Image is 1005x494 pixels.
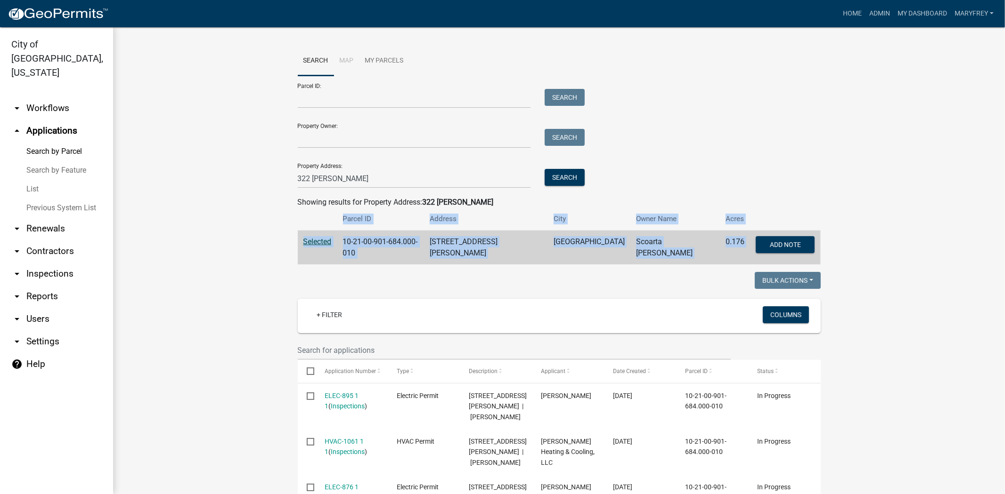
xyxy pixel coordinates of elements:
[613,368,646,374] span: Date Created
[630,231,720,265] td: Scoarta [PERSON_NAME]
[748,360,820,382] datatable-header-cell: Status
[951,5,997,23] a: MaryFrey
[686,368,708,374] span: Parcel ID
[756,236,815,253] button: Add Note
[720,231,750,265] td: 0.176
[763,306,809,323] button: Columns
[298,197,821,208] div: Showing results for Property Address:
[397,392,439,399] span: Electric Permit
[541,438,595,467] span: Mitch Craig Heating & Cooling, LLC
[532,360,604,382] datatable-header-cell: Applicant
[397,368,409,374] span: Type
[630,208,720,230] th: Owner Name
[298,341,731,360] input: Search for applications
[613,392,632,399] span: 07/20/2023
[541,368,565,374] span: Applicant
[309,306,350,323] a: + Filter
[758,392,791,399] span: In Progress
[460,360,532,382] datatable-header-cell: Description
[894,5,951,23] a: My Dashboard
[541,392,591,399] span: Izaak Farnsley
[11,313,23,325] i: arrow_drop_down
[325,368,376,374] span: Application Number
[545,89,585,106] button: Search
[337,208,424,230] th: Parcel ID
[298,360,316,382] datatable-header-cell: Select
[360,46,409,76] a: My Parcels
[331,402,365,410] a: Inspections
[676,360,748,382] datatable-header-cell: Parcel ID
[469,392,527,421] span: 322 MARY STREET | Scoarta Mihai
[11,246,23,257] i: arrow_drop_down
[545,129,585,146] button: Search
[11,223,23,234] i: arrow_drop_down
[613,438,632,445] span: 07/17/2023
[758,438,791,445] span: In Progress
[548,231,630,265] td: [GEOGRAPHIC_DATA]
[545,169,585,186] button: Search
[316,360,388,382] datatable-header-cell: Application Number
[331,448,365,455] a: Inspections
[11,359,23,370] i: help
[866,5,894,23] a: Admin
[11,125,23,136] i: arrow_drop_up
[11,103,23,114] i: arrow_drop_down
[720,208,750,230] th: Acres
[469,438,527,467] span: 322 MARY STREET | Scoarta Mihai
[303,237,332,246] a: Selected
[770,241,801,248] span: Add Note
[686,438,727,456] span: 10-21-00-901-684.000-010
[604,360,676,382] datatable-header-cell: Date Created
[548,208,630,230] th: City
[755,272,821,289] button: Bulk Actions
[11,291,23,302] i: arrow_drop_down
[397,438,434,445] span: HVAC Permit
[397,483,439,491] span: Electric Permit
[613,483,632,491] span: 07/10/2023
[325,436,379,458] div: ( )
[325,438,364,456] a: HVAC-1061 1 1
[11,268,23,279] i: arrow_drop_down
[11,336,23,347] i: arrow_drop_down
[388,360,460,382] datatable-header-cell: Type
[298,46,334,76] a: Search
[337,231,424,265] td: 10-21-00-901-684.000-010
[423,198,494,207] strong: 322 [PERSON_NAME]
[686,392,727,410] span: 10-21-00-901-684.000-010
[758,483,791,491] span: In Progress
[325,390,379,412] div: ( )
[424,208,548,230] th: Address
[839,5,866,23] a: Home
[758,368,774,374] span: Status
[424,231,548,265] td: [STREET_ADDRESS][PERSON_NAME]
[541,483,591,491] span: Izaak Farnsley
[469,368,498,374] span: Description
[325,392,359,410] a: ELEC-895 1 1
